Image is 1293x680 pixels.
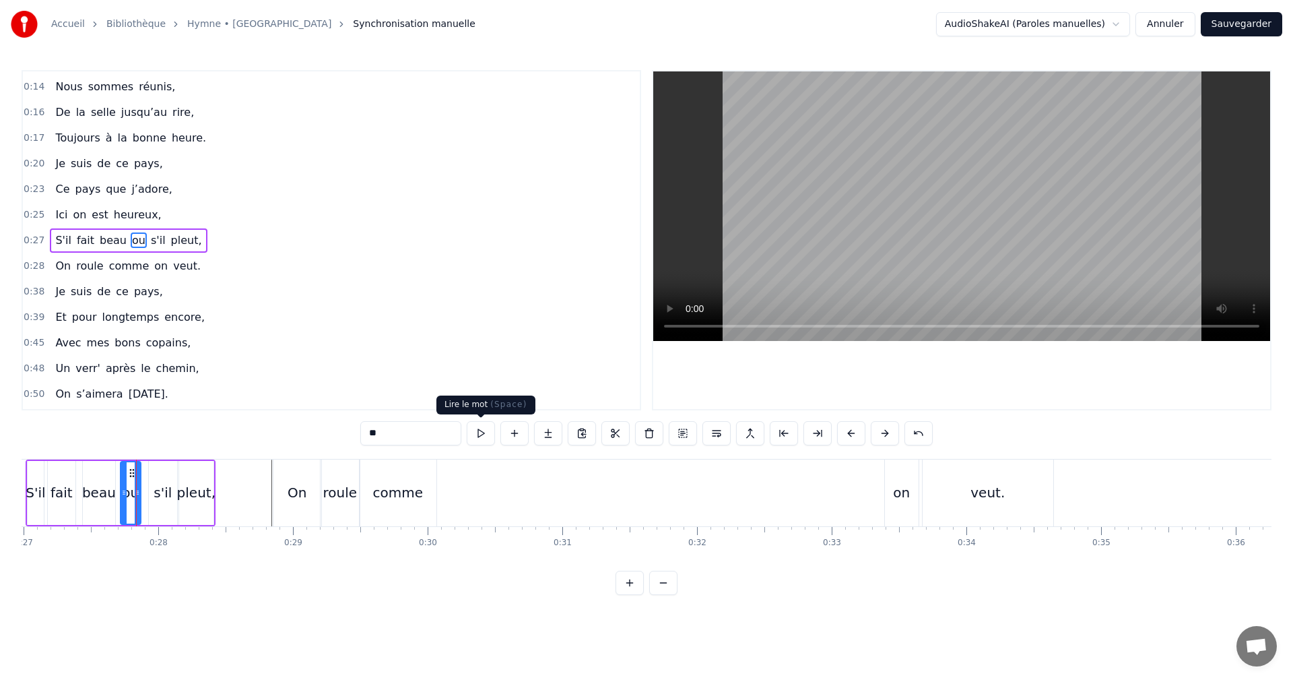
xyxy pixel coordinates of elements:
[131,130,168,146] span: bonne
[554,538,572,549] div: 0:31
[96,284,112,299] span: de
[87,79,135,94] span: sommes
[139,361,152,376] span: le
[114,156,130,171] span: ce
[113,335,141,350] span: bons
[127,386,170,402] span: [DATE].
[90,207,109,222] span: est
[90,104,117,120] span: selle
[71,207,88,222] span: on
[108,258,151,274] span: comme
[133,284,164,299] span: pays,
[24,131,44,145] span: 0:17
[69,156,93,171] span: suis
[163,309,206,325] span: encore,
[112,207,163,222] span: heureux,
[24,336,44,350] span: 0:45
[170,130,207,146] span: heure.
[26,483,45,503] div: S'il
[1092,538,1110,549] div: 0:35
[133,156,164,171] span: pays,
[1201,12,1282,36] button: Sauvegarder
[117,130,129,146] span: la
[150,233,167,248] span: s'il
[75,258,104,274] span: roule
[24,106,44,119] span: 0:16
[86,335,111,350] span: mes
[24,388,44,401] span: 0:50
[96,156,112,171] span: de
[51,483,73,503] div: fait
[54,104,71,120] span: De
[153,258,169,274] span: on
[130,181,173,197] span: j’adore,
[155,361,201,376] span: chemin,
[54,207,69,222] span: Ici
[1227,538,1245,549] div: 0:36
[122,483,139,503] div: ou
[373,483,424,503] div: comme
[51,18,475,31] nav: breadcrumb
[54,233,72,248] span: S'il
[54,284,67,299] span: Je
[69,284,93,299] span: suis
[172,258,202,274] span: veut.
[137,79,176,94] span: réunis,
[284,538,302,549] div: 0:29
[1135,12,1195,36] button: Annuler
[114,284,130,299] span: ce
[170,233,203,248] span: pleut,
[106,18,166,31] a: Bibliothèque
[171,104,195,120] span: rire,
[24,234,44,247] span: 0:27
[71,309,98,325] span: pour
[131,233,147,248] span: ou
[187,18,331,31] a: Hymne • [GEOGRAPHIC_DATA]
[54,386,72,402] span: On
[24,208,44,222] span: 0:25
[970,483,1005,503] div: veut.
[104,130,114,146] span: à
[490,400,527,409] span: ( Space )
[54,361,71,376] span: Un
[104,181,127,197] span: que
[24,80,44,94] span: 0:14
[24,362,44,375] span: 0:48
[101,309,161,325] span: longtemps
[419,538,437,549] div: 0:30
[54,181,71,197] span: Ce
[1236,626,1277,667] div: Ouvrir le chat
[15,538,33,549] div: 0:27
[150,538,168,549] div: 0:28
[24,311,44,324] span: 0:39
[688,538,706,549] div: 0:32
[353,18,475,31] span: Synchronisation manuelle
[73,181,102,197] span: pays
[98,233,128,248] span: beau
[958,538,976,549] div: 0:34
[54,309,67,325] span: Et
[823,538,841,549] div: 0:33
[120,104,168,120] span: jusqu’au
[145,335,193,350] span: copains,
[24,183,44,196] span: 0:23
[323,483,358,503] div: roule
[54,258,72,274] span: On
[893,483,910,503] div: on
[54,130,101,146] span: Toujours
[54,335,82,350] span: Avec
[288,483,306,503] div: On
[436,396,535,414] div: Lire le mot
[24,157,44,171] span: 0:20
[11,11,38,38] img: youka
[54,79,84,94] span: Nous
[24,259,44,273] span: 0:28
[82,483,116,503] div: beau
[54,156,67,171] span: Je
[51,18,85,31] a: Accueil
[177,483,215,503] div: pleut,
[24,285,44,299] span: 0:38
[154,483,172,503] div: s'il
[104,361,137,376] span: après
[75,104,87,120] span: la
